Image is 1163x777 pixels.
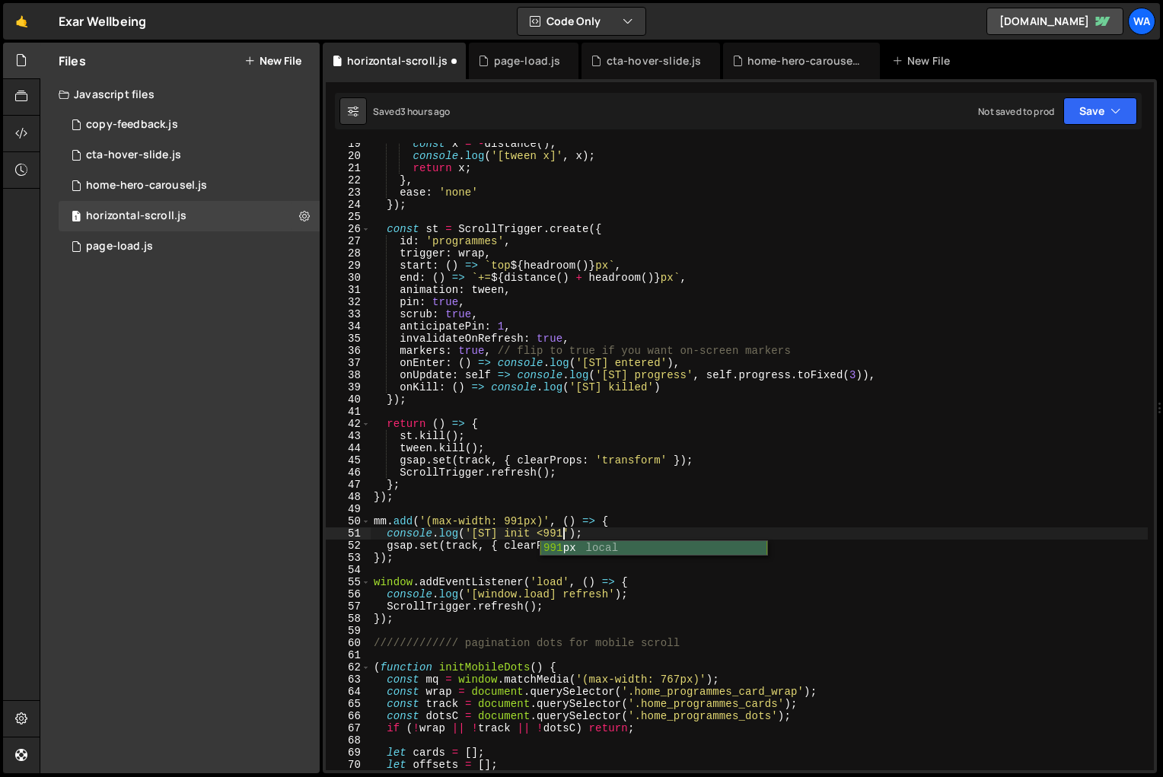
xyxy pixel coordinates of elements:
[347,53,448,68] div: horizontal-scroll.js
[59,231,320,262] div: 16122/44105.js
[747,53,862,68] div: home-hero-carousel.js
[326,491,371,503] div: 48
[72,212,81,224] span: 1
[326,199,371,211] div: 24
[3,3,40,40] a: 🤙
[59,140,320,170] div: 16122/44019.js
[326,467,371,479] div: 46
[607,53,702,68] div: cta-hover-slide.js
[326,759,371,771] div: 70
[326,430,371,442] div: 43
[326,698,371,710] div: 65
[326,747,371,759] div: 69
[986,8,1123,35] a: [DOMAIN_NAME]
[326,418,371,430] div: 42
[494,53,561,68] div: page-load.js
[326,515,371,527] div: 50
[326,284,371,296] div: 31
[326,308,371,320] div: 33
[244,55,301,67] button: New File
[326,527,371,540] div: 51
[326,150,371,162] div: 20
[326,722,371,734] div: 67
[326,661,371,674] div: 62
[59,12,146,30] div: Exar Wellbeing
[326,357,371,369] div: 37
[326,235,371,247] div: 27
[86,240,153,253] div: page-load.js
[86,179,207,193] div: home-hero-carousel.js
[326,296,371,308] div: 32
[326,552,371,564] div: 53
[326,345,371,357] div: 36
[326,272,371,284] div: 30
[326,686,371,698] div: 64
[326,454,371,467] div: 45
[326,393,371,406] div: 40
[326,138,371,150] div: 19
[326,637,371,649] div: 60
[326,381,371,393] div: 39
[326,564,371,576] div: 54
[86,148,181,162] div: cta-hover-slide.js
[326,406,371,418] div: 41
[326,442,371,454] div: 44
[326,211,371,223] div: 25
[326,247,371,260] div: 28
[86,118,178,132] div: copy-feedback.js
[326,540,371,552] div: 52
[326,710,371,722] div: 66
[373,105,451,118] div: Saved
[892,53,956,68] div: New File
[518,8,645,35] button: Code Only
[326,479,371,491] div: 47
[40,79,320,110] div: Javascript files
[326,613,371,625] div: 58
[326,576,371,588] div: 55
[326,333,371,345] div: 35
[400,105,451,118] div: 3 hours ago
[59,170,320,201] div: 16122/43585.js
[1128,8,1155,35] a: wa
[59,110,320,140] div: 16122/43314.js
[326,674,371,686] div: 63
[326,600,371,613] div: 57
[59,201,320,231] div: 16122/45071.js
[326,734,371,747] div: 68
[326,320,371,333] div: 34
[326,260,371,272] div: 29
[326,625,371,637] div: 59
[1063,97,1137,125] button: Save
[326,649,371,661] div: 61
[326,588,371,600] div: 56
[86,209,186,223] div: horizontal-scroll.js
[326,174,371,186] div: 22
[978,105,1054,118] div: Not saved to prod
[326,162,371,174] div: 21
[326,503,371,515] div: 49
[59,53,86,69] h2: Files
[326,186,371,199] div: 23
[326,223,371,235] div: 26
[326,369,371,381] div: 38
